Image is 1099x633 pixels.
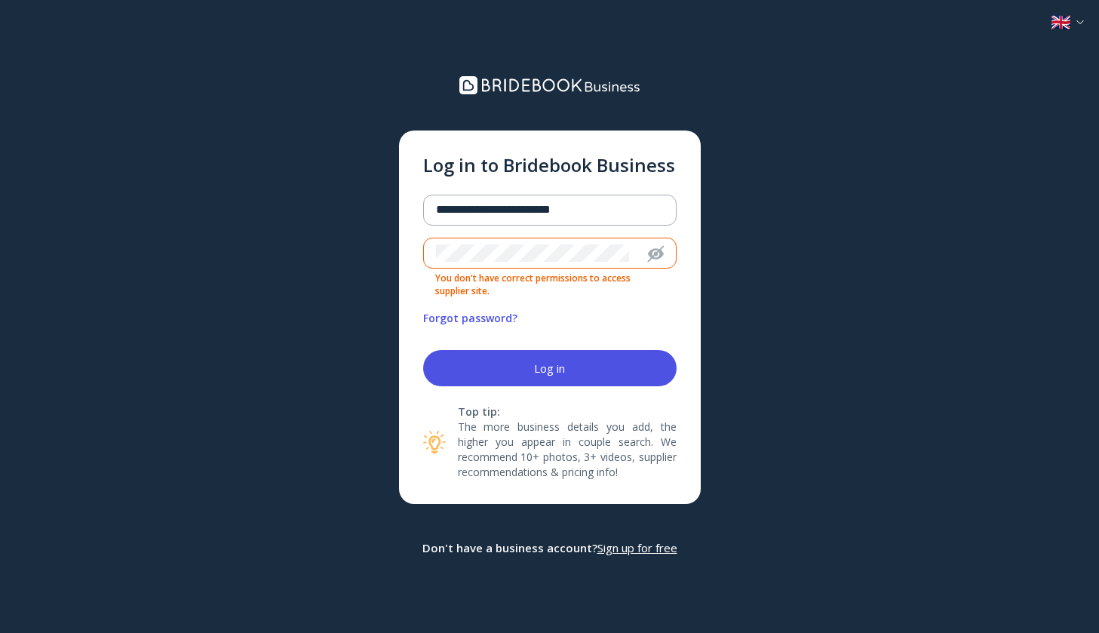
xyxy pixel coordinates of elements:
[534,362,565,374] div: Log in
[458,404,677,419] span: Top tip:
[423,311,517,326] a: Forgot password?
[1051,15,1070,29] img: gb.png
[423,269,677,297] p: You don't have correct permissions to access supplier site.
[422,540,677,556] div: Don't have a business account?
[423,350,677,386] button: Log in
[597,540,677,556] a: Sign up for free
[458,404,677,480] div: The more business details you add, the higher you appear in couple search. We recommend 10+ photo...
[423,155,677,177] h4: Log in to Bridebook Business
